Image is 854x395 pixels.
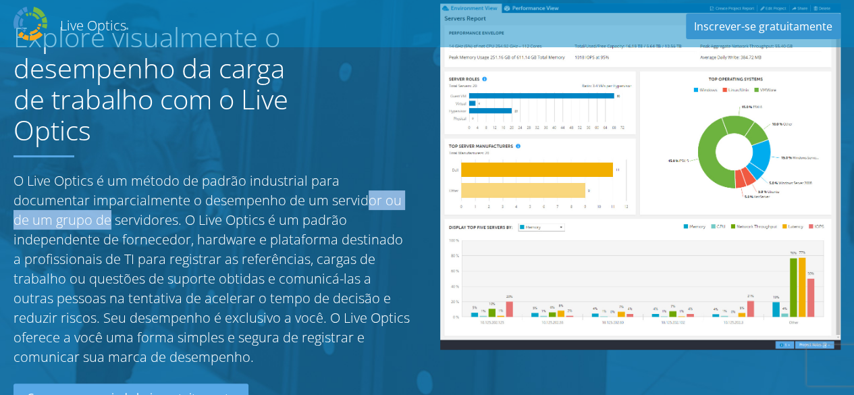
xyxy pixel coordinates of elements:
[686,14,840,39] a: Inscrever-se gratuitamente
[60,16,126,34] h2: Live Optics
[14,7,47,41] img: Dell Dpack
[14,171,413,367] p: O Live Optics é um método de padrão industrial para documentar imparcialmente o desempenho de um ...
[440,3,840,350] img: Server Report
[14,22,317,146] h1: Explore visualmente o desempenho da carga de trabalho com o Live Optics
